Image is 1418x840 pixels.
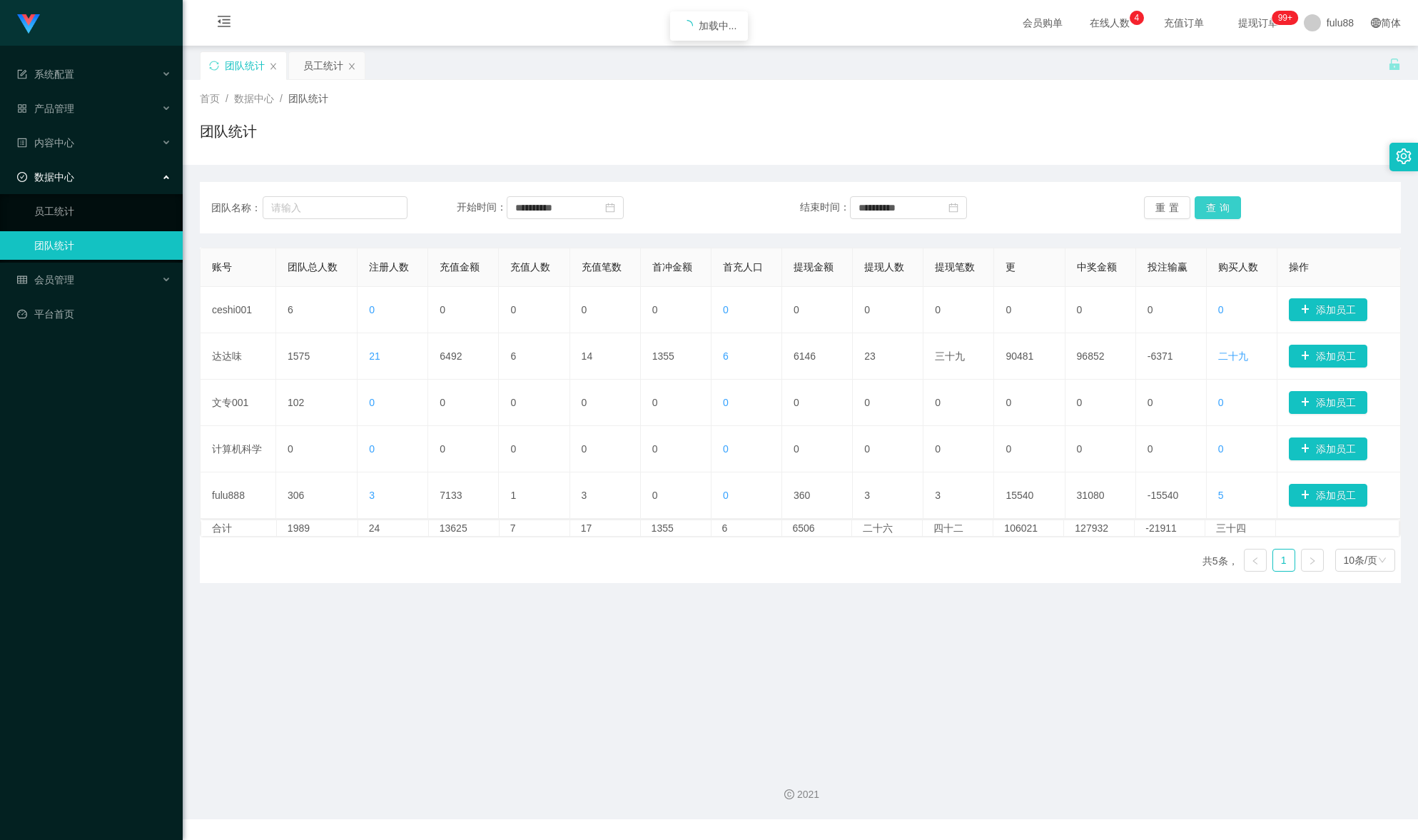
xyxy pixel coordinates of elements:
[369,304,375,315] font: 0
[652,522,674,534] font: 1355
[864,397,870,408] font: 0
[1075,522,1108,534] font: 127932
[1164,17,1204,29] font: 充值订单
[200,1,248,46] i: 图标: 菜单折叠
[1289,261,1309,273] font: 操作
[723,350,729,362] font: 6
[1148,304,1153,315] font: 0
[794,443,799,455] font: 0
[652,261,692,273] font: 首冲金额
[212,261,232,273] font: 账号
[17,138,27,148] i: 图标：个人资料
[34,171,74,183] font: 数据中心
[1148,397,1153,408] font: 0
[1289,437,1367,460] button: 图标: 加号添加员工
[226,93,228,104] font: /
[935,261,975,273] font: 提现笔数
[1006,397,1011,408] font: 0
[1327,17,1354,29] font: fulu88
[1218,443,1224,455] font: 0
[794,304,799,315] font: 0
[1148,261,1187,273] font: 投注输赢
[1396,148,1412,164] i: 图标：设置
[1281,555,1287,566] font: 1
[1006,350,1033,362] font: 90481
[369,522,380,534] font: 24
[1301,549,1324,572] li: 下一页
[605,203,615,213] i: 图标：日历
[864,261,904,273] font: 提现人数
[510,397,516,408] font: 0
[17,275,27,285] i: 图标： 表格
[17,14,40,34] img: logo.9652507e.png
[1148,443,1153,455] font: 0
[864,443,870,455] font: 0
[722,522,728,534] font: 6
[1289,298,1367,321] button: 图标: 加号添加员工
[1006,443,1011,455] font: 0
[1148,490,1179,501] font: -15540
[510,443,516,455] font: 0
[1289,345,1367,368] button: 图标: 加号添加员工
[723,397,729,408] font: 0
[1077,261,1117,273] font: 中奖金额
[211,202,261,213] font: 团队名称：
[933,522,963,534] font: 四十二
[17,103,27,113] i: 图标: appstore-o
[582,261,622,273] font: 充值笔数
[269,62,278,71] i: 图标： 关闭
[1238,17,1278,29] font: 提现订单
[510,261,550,273] font: 充值人数
[1130,11,1144,25] sup: 4
[212,397,248,408] font: 文专001
[794,261,834,273] font: 提现金额
[225,60,265,71] font: 团队统计
[948,203,958,213] i: 图标：日历
[582,397,587,408] font: 0
[652,490,658,501] font: 0
[652,443,658,455] font: 0
[440,522,467,534] font: 13625
[288,261,338,273] font: 团队总人数
[510,490,516,501] font: 1
[723,304,729,315] font: 0
[723,443,729,455] font: 0
[797,789,819,800] font: 2021
[935,350,965,362] font: 三十九
[1218,490,1224,501] font: 5
[794,490,810,501] font: 360
[652,397,658,408] font: 0
[457,201,507,213] font: 开始时间：
[1077,397,1083,408] font: 0
[699,20,737,31] font: 加载中...
[582,350,593,362] font: 14
[1145,522,1177,534] font: -21911
[1077,490,1105,501] font: 31080
[864,490,870,501] font: 3
[652,350,674,362] font: 1355
[1195,196,1241,219] button: 查询
[17,300,171,328] a: 图标：仪表板平台首页
[794,397,799,408] font: 0
[200,93,220,104] font: 首页
[288,490,304,501] font: 306
[34,231,171,260] a: 团队统计
[288,397,304,408] font: 102
[1090,17,1130,29] font: 在线人数
[1077,443,1083,455] font: 0
[440,397,445,408] font: 0
[1344,555,1377,566] font: 10条/页
[1371,18,1381,28] i: 图标: 全球
[1077,350,1105,362] font: 96852
[288,304,293,315] font: 6
[581,522,592,534] font: 17
[212,490,245,501] font: fulu888
[212,350,242,362] font: 达达味
[1308,557,1317,565] i: 图标： 右
[263,196,408,219] input: 请输入
[510,304,516,315] font: 0
[863,522,893,534] font: 二十六
[440,490,462,501] font: 7133
[440,350,462,362] font: 6492
[1244,549,1267,572] li: 上一页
